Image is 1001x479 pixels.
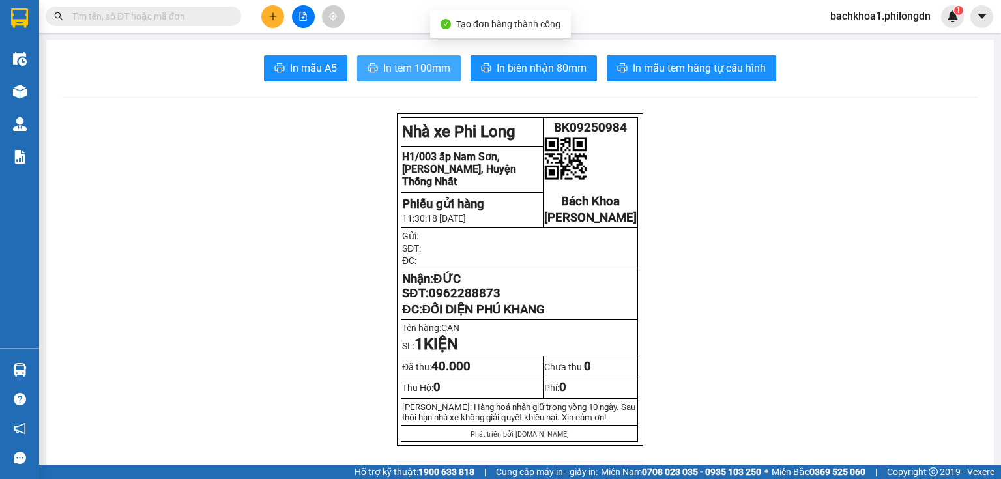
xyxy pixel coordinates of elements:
span: message [14,452,26,464]
strong: Phiếu gửi hàng [402,197,484,211]
span: aim [328,12,338,21]
span: Nhận: [111,11,143,25]
button: aim [322,5,345,28]
div: 0972242004 [111,56,216,74]
td: Chưa thu: [544,356,638,377]
span: search [54,12,63,21]
span: 11:30:18 [DATE] [402,213,466,224]
span: printer [274,63,285,75]
span: ĐC: [402,255,416,266]
span: In biên nhận 80mm [497,60,587,76]
span: check-circle [441,19,451,29]
span: printer [481,63,491,75]
span: printer [617,63,628,75]
span: | [875,465,877,479]
span: file-add [298,12,308,21]
button: printerIn mẫu tem hàng tự cấu hình [607,55,776,81]
span: Tạo đơn hàng thành công [456,19,560,29]
button: caret-down [970,5,993,28]
span: In mẫu A5 [290,60,337,76]
p: Tên hàng: [402,323,637,333]
span: Miền Nam [601,465,761,479]
span: ĐC: [402,302,545,317]
span: In mẫu tem hàng tự cấu hình [633,60,766,76]
strong: KIỆN [424,335,458,353]
span: 0 [559,380,566,394]
span: caret-down [976,10,988,22]
span: [PERSON_NAME] [544,210,637,225]
span: bachkhoa1.philongdn [820,8,941,24]
span: GIA YÊN [130,74,203,97]
strong: 1900 633 818 [418,467,474,477]
button: printerIn mẫu A5 [264,55,347,81]
span: Gửi: [11,12,31,26]
span: 0 [433,380,441,394]
span: notification [14,422,26,435]
span: 1 [956,6,961,15]
img: warehouse-icon [13,85,27,98]
img: warehouse-icon [13,117,27,131]
span: Bách Khoa [561,194,620,209]
td: Thu Hộ: [401,377,544,398]
span: 40.000 [431,359,471,373]
span: H1/003 ấp Nam Sơn, [PERSON_NAME], Huyện Thống Nhất [402,151,516,188]
span: Miền Bắc [772,465,865,479]
td: Đã thu: [401,356,544,377]
span: ⚪️ [764,469,768,474]
strong: Nhà xe Phi Long [402,123,515,141]
strong: 0369 525 060 [809,467,865,477]
span: 0 [584,359,591,373]
span: CAN [441,323,465,333]
span: plus [268,12,278,21]
span: 1 [414,335,424,353]
span: copyright [929,467,938,476]
div: 0327049906 [11,27,102,45]
button: printerIn biên nhận 80mm [471,55,597,81]
span: question-circle [14,393,26,405]
span: [PERSON_NAME]: Hàng hoá nhận giữ trong vòng 10 ngày. Sau thời hạn nhà xe không giải quy... [402,402,635,422]
span: DĐ: [111,81,130,95]
strong: 0708 023 035 - 0935 103 250 [642,467,761,477]
span: Phát triển bởi [DOMAIN_NAME] [471,430,569,439]
img: icon-new-feature [947,10,959,22]
span: ĐỐI DIỆN PHÚ KHANG [422,302,545,317]
button: printerIn tem 100mm [357,55,461,81]
img: solution-icon [13,150,27,164]
strong: Nhận: SĐT: [402,272,500,300]
button: plus [261,5,284,28]
span: | [484,465,486,479]
input: Tìm tên, số ĐT hoặc mã đơn [72,9,225,23]
td: Phí: [544,377,638,398]
img: warehouse-icon [13,52,27,66]
div: [PERSON_NAME] [111,11,216,40]
sup: 1 [954,6,963,15]
span: BK09250984 [554,121,627,135]
img: logo-vxr [11,8,28,28]
span: Cung cấp máy in - giấy in: [496,465,598,479]
span: SĐT: [402,243,421,254]
img: qr-code [544,137,587,180]
span: Hỗ trợ kỹ thuật: [355,465,474,479]
div: TƯƠI [111,40,216,56]
span: 0962288873 [429,286,500,300]
span: printer [368,63,378,75]
p: Gửi: [402,231,637,241]
div: Bách Khoa [11,11,102,27]
span: SL: [402,341,458,351]
button: file-add [292,5,315,28]
img: warehouse-icon [13,363,27,377]
span: In tem 100mm [383,60,450,76]
span: ĐỨC [433,272,460,286]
